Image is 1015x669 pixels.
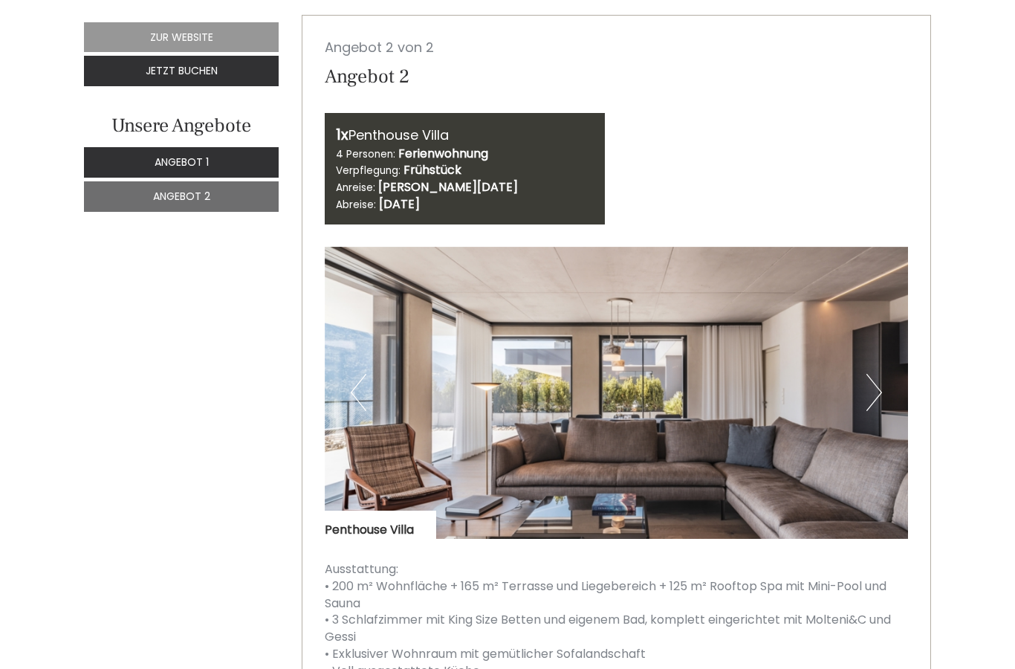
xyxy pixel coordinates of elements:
[336,124,348,145] b: 1x
[336,147,395,161] small: 4 Personen:
[336,198,376,212] small: Abreise:
[325,247,909,539] img: image
[403,161,461,178] b: Frühstück
[378,178,518,195] b: [PERSON_NAME][DATE]
[336,124,594,146] div: Penthouse Villa
[336,181,375,195] small: Anreise:
[155,155,209,169] span: Angebot 1
[379,195,420,213] b: [DATE]
[325,511,436,539] div: Penthouse Villa
[325,63,409,91] div: Angebot 2
[153,189,210,204] span: Angebot 2
[84,112,279,140] div: Unsere Angebote
[398,145,488,162] b: Ferienwohnung
[325,38,434,56] span: Angebot 2 von 2
[84,22,279,52] a: Zur Website
[866,374,882,411] button: Next
[84,56,279,86] a: Jetzt buchen
[336,164,401,178] small: Verpflegung:
[351,374,366,411] button: Previous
